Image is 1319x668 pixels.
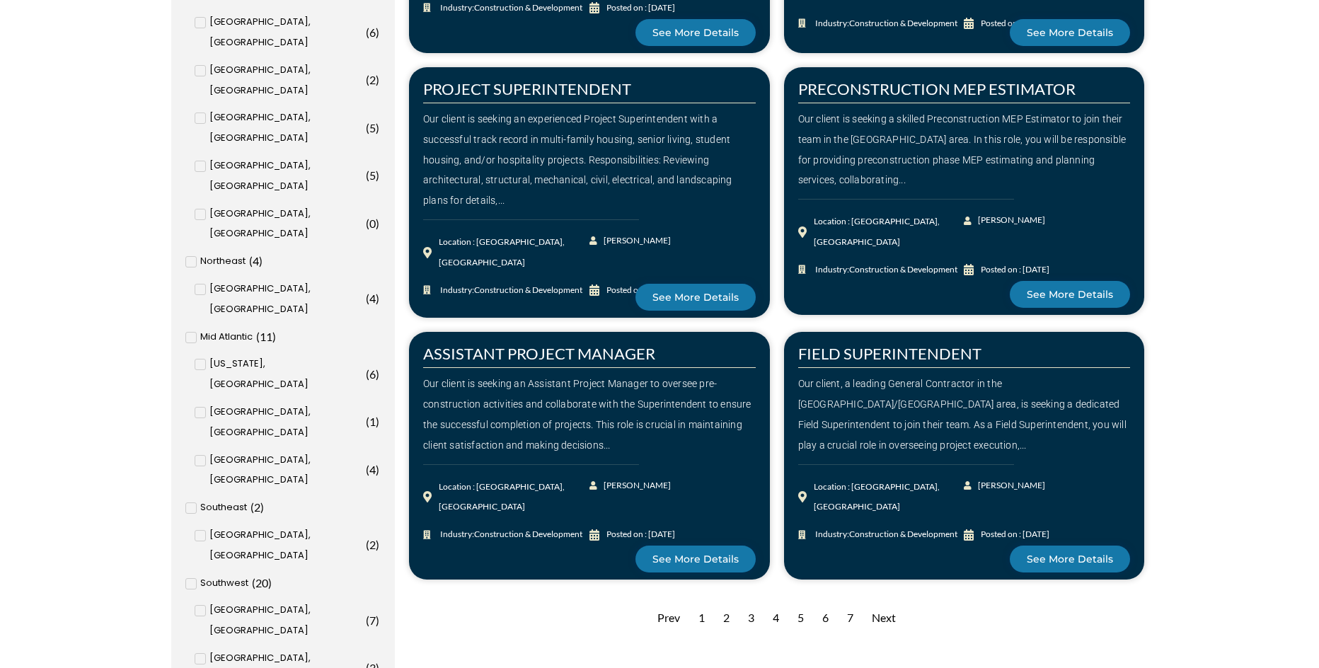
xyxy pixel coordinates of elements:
[366,538,369,551] span: (
[814,477,964,518] div: Location : [GEOGRAPHIC_DATA], [GEOGRAPHIC_DATA]
[423,109,756,211] div: Our client is seeking an experienced Project Superintendent with a successful track record in mul...
[253,254,259,267] span: 4
[209,156,362,197] span: [GEOGRAPHIC_DATA], [GEOGRAPHIC_DATA]
[798,109,1131,190] div: Our client is seeking a skilled Preconstruction MEP Estimator to join their team in the [GEOGRAPH...
[268,576,272,589] span: )
[741,601,761,635] div: 3
[369,73,376,86] span: 2
[439,232,589,273] div: Location : [GEOGRAPHIC_DATA], [GEOGRAPHIC_DATA]
[255,576,268,589] span: 20
[369,367,376,381] span: 6
[423,344,655,363] a: ASSISTANT PROJECT MANAGER
[366,614,369,627] span: (
[209,108,362,149] span: [GEOGRAPHIC_DATA], [GEOGRAPHIC_DATA]
[798,260,964,280] a: Industry:Construction & Development
[376,292,379,305] span: )
[366,168,369,182] span: (
[369,538,376,551] span: 2
[840,601,860,635] div: 7
[366,292,369,305] span: (
[366,73,369,86] span: (
[635,284,756,311] a: See More Details
[366,463,369,476] span: (
[849,264,957,275] span: Construction & Development
[606,524,675,545] div: Posted on : [DATE]
[209,525,362,566] span: [GEOGRAPHIC_DATA], [GEOGRAPHIC_DATA]
[376,415,379,428] span: )
[600,476,671,496] span: [PERSON_NAME]
[369,292,376,305] span: 4
[814,212,964,253] div: Location : [GEOGRAPHIC_DATA], [GEOGRAPHIC_DATA]
[209,60,362,101] span: [GEOGRAPHIC_DATA], [GEOGRAPHIC_DATA]
[600,231,671,251] span: [PERSON_NAME]
[376,168,379,182] span: )
[209,12,362,53] span: [GEOGRAPHIC_DATA], [GEOGRAPHIC_DATA]
[259,254,263,267] span: )
[1027,28,1113,38] span: See More Details
[964,210,1047,231] a: [PERSON_NAME]
[366,217,369,230] span: (
[376,217,379,230] span: )
[376,25,379,39] span: )
[272,330,276,343] span: )
[798,374,1131,455] div: Our client, a leading General Contractor in the [GEOGRAPHIC_DATA]/[GEOGRAPHIC_DATA] area, is seek...
[474,2,582,13] span: Construction & Development
[260,500,264,514] span: )
[369,25,376,39] span: 6
[766,601,786,635] div: 4
[250,500,254,514] span: (
[200,497,247,518] span: Southeast
[974,210,1045,231] span: [PERSON_NAME]
[200,251,246,272] span: Northeast
[635,546,756,572] a: See More Details
[1010,19,1130,46] a: See More Details
[369,463,376,476] span: 4
[981,260,1049,280] div: Posted on : [DATE]
[209,354,362,395] span: [US_STATE], [GEOGRAPHIC_DATA]
[798,344,981,363] a: FIELD SUPERINTENDENT
[974,476,1045,496] span: [PERSON_NAME]
[369,168,376,182] span: 5
[369,415,376,428] span: 1
[865,601,903,635] div: Next
[376,73,379,86] span: )
[423,79,631,98] a: PROJECT SUPERINTENDENT
[209,204,362,245] span: [GEOGRAPHIC_DATA], [GEOGRAPHIC_DATA]
[423,524,589,545] a: Industry:Construction & Development
[423,374,756,455] div: Our client is seeking an Assistant Project Manager to oversee pre-construction activities and col...
[652,292,739,302] span: See More Details
[635,19,756,46] a: See More Details
[964,476,1047,496] a: [PERSON_NAME]
[437,524,582,545] span: Industry:
[798,524,964,545] a: Industry:Construction & Development
[1010,281,1130,308] a: See More Details
[376,614,379,627] span: )
[981,524,1049,545] div: Posted on : [DATE]
[366,121,369,134] span: (
[249,254,253,267] span: (
[260,330,272,343] span: 11
[209,450,362,491] span: [GEOGRAPHIC_DATA], [GEOGRAPHIC_DATA]
[369,217,376,230] span: 0
[589,476,672,496] a: [PERSON_NAME]
[589,231,672,251] a: [PERSON_NAME]
[790,601,811,635] div: 5
[256,330,260,343] span: (
[1010,546,1130,572] a: See More Details
[716,601,737,635] div: 2
[376,538,379,551] span: )
[209,600,362,641] span: [GEOGRAPHIC_DATA], [GEOGRAPHIC_DATA]
[376,463,379,476] span: )
[652,554,739,564] span: See More Details
[812,524,957,545] span: Industry:
[474,529,582,539] span: Construction & Development
[254,500,260,514] span: 2
[439,477,589,518] div: Location : [GEOGRAPHIC_DATA], [GEOGRAPHIC_DATA]
[376,121,379,134] span: )
[691,601,712,635] div: 1
[200,573,248,594] span: Southwest
[369,614,376,627] span: 7
[376,367,379,381] span: )
[366,25,369,39] span: (
[369,121,376,134] span: 5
